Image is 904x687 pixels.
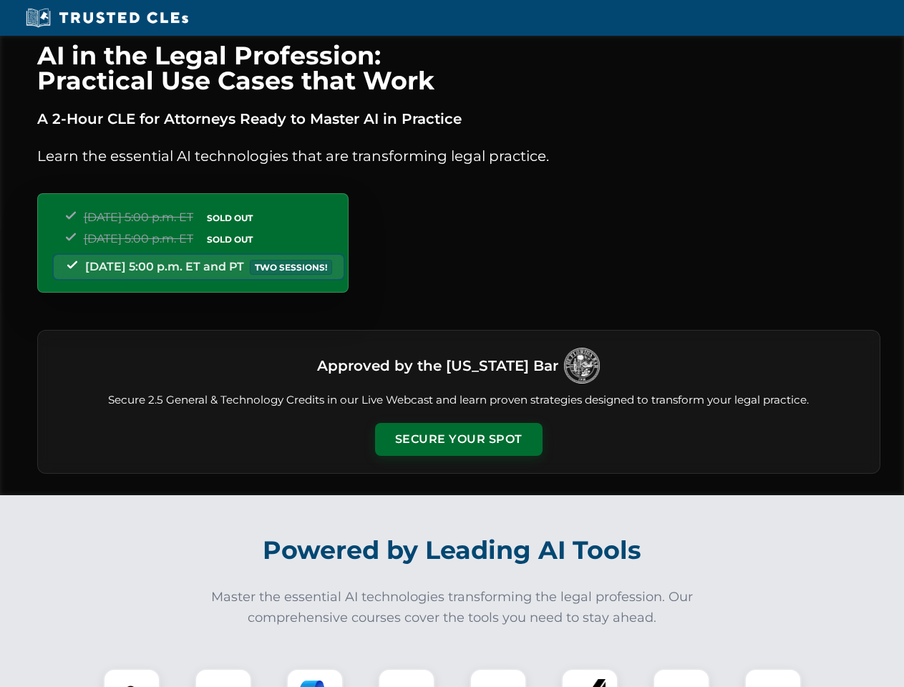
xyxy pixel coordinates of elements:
img: Logo [564,348,600,384]
h3: Approved by the [US_STATE] Bar [317,353,558,379]
h2: Powered by Leading AI Tools [56,525,849,575]
p: A 2-Hour CLE for Attorneys Ready to Master AI in Practice [37,107,880,130]
span: [DATE] 5:00 p.m. ET [84,210,193,224]
p: Secure 2.5 General & Technology Credits in our Live Webcast and learn proven strategies designed ... [55,392,862,409]
h1: AI in the Legal Profession: Practical Use Cases that Work [37,43,880,93]
p: Master the essential AI technologies transforming the legal profession. Our comprehensive courses... [202,587,703,628]
span: [DATE] 5:00 p.m. ET [84,232,193,245]
span: SOLD OUT [202,210,258,225]
span: SOLD OUT [202,232,258,247]
p: Learn the essential AI technologies that are transforming legal practice. [37,145,880,167]
img: Trusted CLEs [21,7,193,29]
button: Secure Your Spot [375,423,543,456]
